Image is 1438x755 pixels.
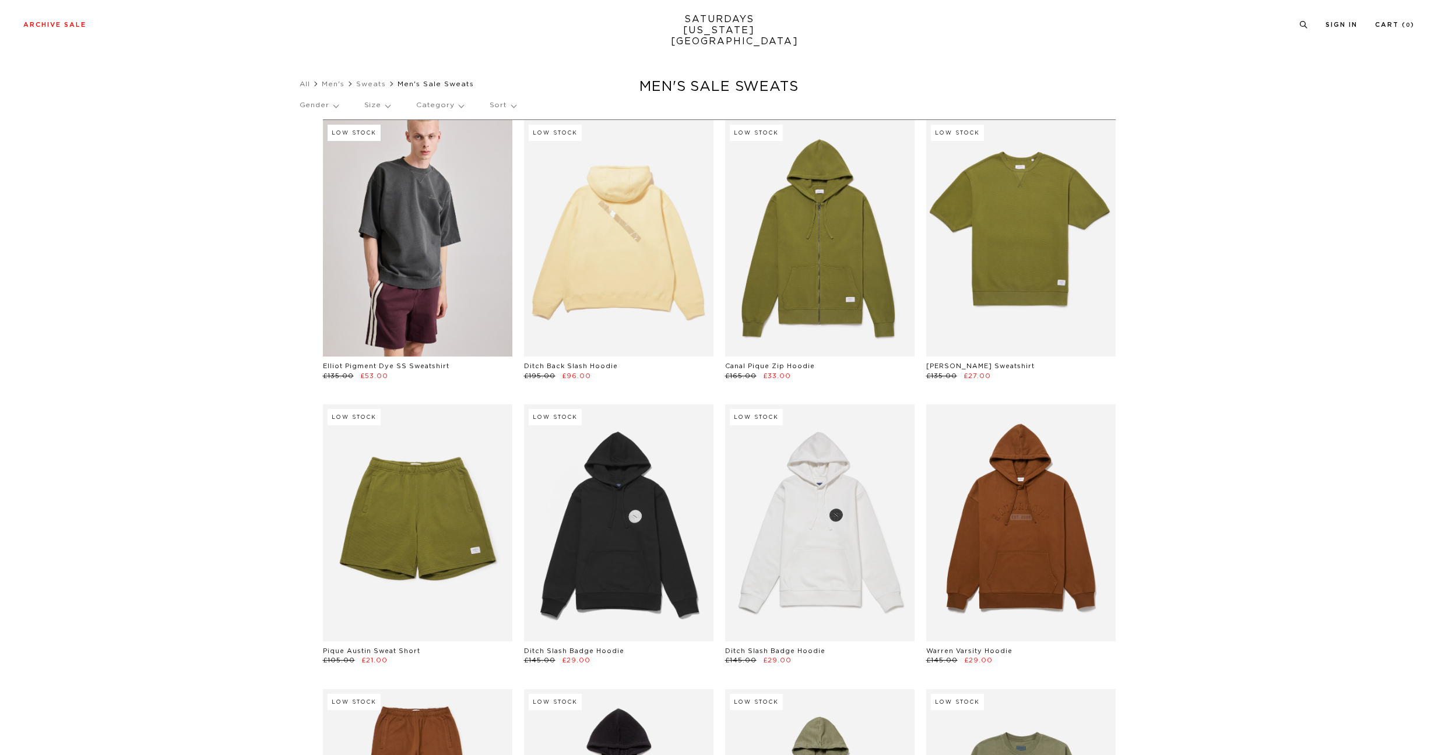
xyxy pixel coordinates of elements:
[323,657,355,664] span: £105.00
[931,694,984,710] div: Low Stock
[323,373,354,379] span: £135.00
[926,363,1035,369] a: [PERSON_NAME] Sweatshirt
[398,80,474,87] span: Men's Sale Sweats
[562,373,591,379] span: £96.00
[300,80,310,87] a: All
[730,694,783,710] div: Low Stock
[416,92,463,119] p: Category
[926,648,1012,654] a: Warren Varsity Hoodie
[322,80,344,87] a: Men's
[763,373,791,379] span: £33.00
[1406,23,1411,28] small: 0
[964,373,991,379] span: £27.00
[562,657,590,664] span: £29.00
[490,92,516,119] p: Sort
[931,125,984,141] div: Low Stock
[725,648,825,654] a: Ditch Slash Badge Hoodie
[328,125,381,141] div: Low Stock
[524,657,555,664] span: £145.00
[671,14,767,47] a: SATURDAYS[US_STATE][GEOGRAPHIC_DATA]
[328,409,381,425] div: Low Stock
[356,80,386,87] a: Sweats
[1326,22,1358,28] a: Sign In
[364,92,390,119] p: Size
[328,694,381,710] div: Low Stock
[524,363,618,369] a: Ditch Back Slash Hoodie
[926,373,957,379] span: £135.00
[730,125,783,141] div: Low Stock
[730,409,783,425] div: Low Stock
[926,657,958,664] span: £145.00
[323,648,420,654] a: Pique Austin Sweat Short
[524,648,624,654] a: Ditch Slash Badge Hoodie
[964,657,993,664] span: £29.00
[529,125,582,141] div: Low Stock
[1375,22,1415,28] a: Cart (0)
[725,657,757,664] span: £145.00
[529,409,582,425] div: Low Stock
[323,363,449,369] a: Elliot Pigment Dye SS Sweatshirt
[725,373,757,379] span: £165.00
[529,694,582,710] div: Low Stock
[763,657,792,664] span: £29.00
[23,22,86,28] a: Archive Sale
[300,92,338,119] p: Gender
[360,373,388,379] span: £53.00
[524,373,555,379] span: £195.00
[725,363,815,369] a: Canal Pique Zip Hoodie
[361,657,388,664] span: £21.00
